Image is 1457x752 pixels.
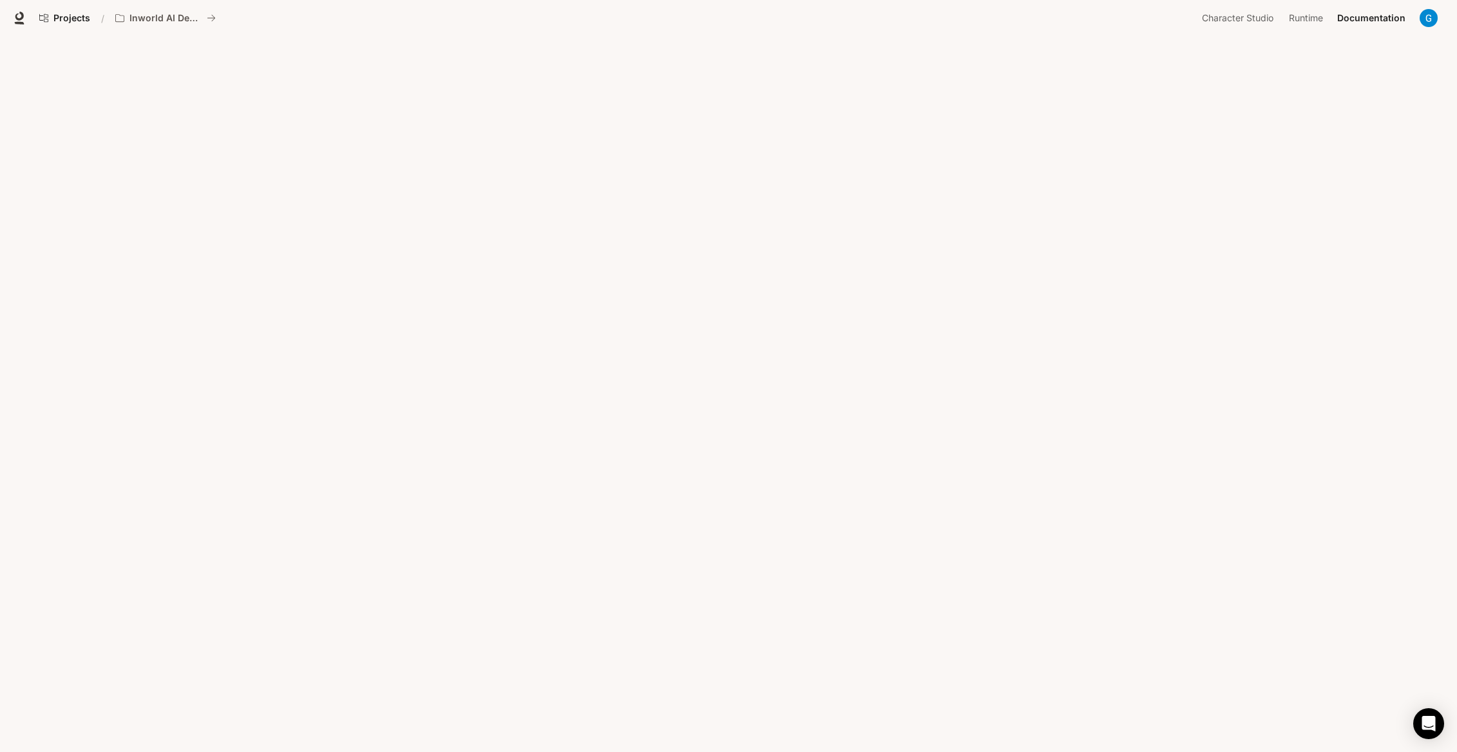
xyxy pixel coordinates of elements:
[33,5,96,31] a: Go to projects
[53,13,90,24] span: Projects
[110,5,222,31] button: All workspaces
[96,12,110,25] div: /
[1416,5,1442,31] button: User avatar
[1413,708,1444,739] div: Open Intercom Messenger
[1420,9,1438,27] img: User avatar
[1202,10,1273,26] span: Character Studio
[1289,10,1323,26] span: Runtime
[1332,5,1411,31] a: Documentation
[1337,10,1405,26] span: Documentation
[129,13,202,24] p: Inworld AI Demos
[1197,5,1282,31] a: Character Studio
[1284,5,1331,31] a: Runtime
